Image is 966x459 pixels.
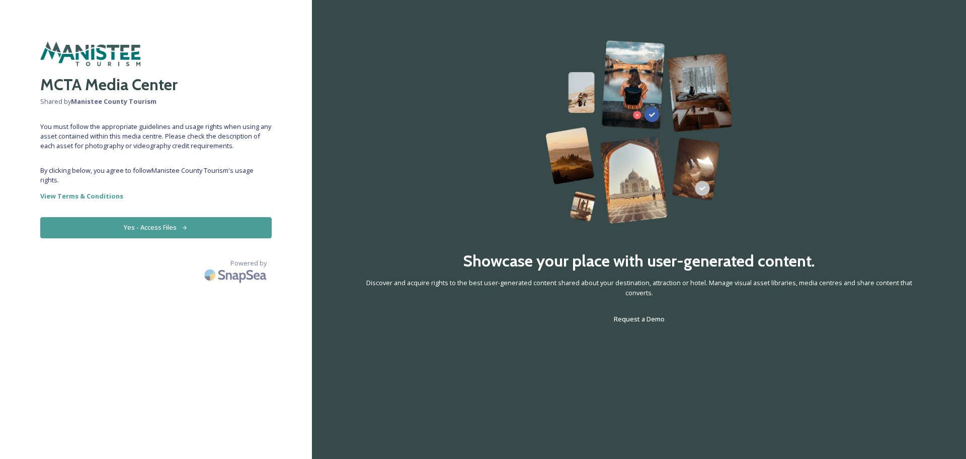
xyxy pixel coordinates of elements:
span: By clicking below, you agree to follow Manistee County Tourism 's usage rights. [40,166,272,185]
h2: MCTA Media Center [40,73,272,97]
a: View Terms & Conditions [40,190,272,202]
strong: View Terms & Conditions [40,191,123,201]
a: Request a Demo [614,313,665,325]
h2: Showcase your place with user-generated content. [463,249,815,273]
span: You must follow the appropriate guidelines and usage rights when using any asset contained within... [40,122,272,151]
strong: Manistee County Tourism [71,97,156,106]
img: manisteetourism-webheader.png [40,40,141,68]
img: SnapSea Logo [201,263,272,287]
span: Shared by [40,97,272,106]
span: Powered by [230,258,267,268]
span: Request a Demo [614,314,665,323]
button: Yes - Access Files [40,217,272,238]
img: 63b42ca75bacad526042e722_Group%20154-p-800.png [545,40,733,224]
span: Discover and acquire rights to the best user-generated content shared about your destination, att... [352,278,926,297]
